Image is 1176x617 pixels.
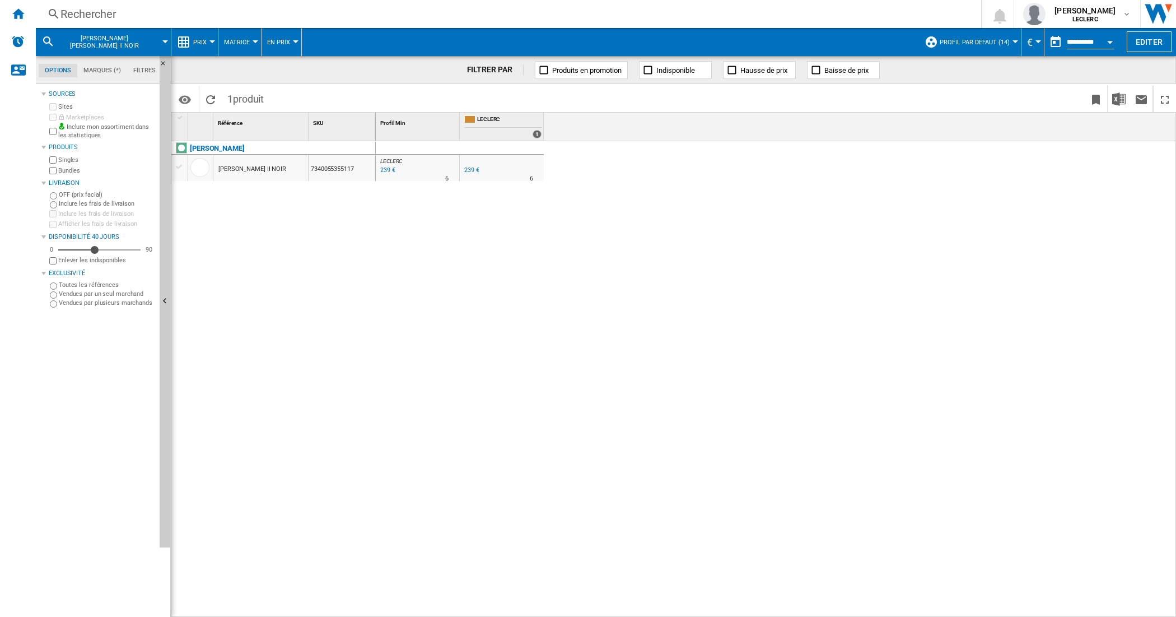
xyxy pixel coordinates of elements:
input: Marketplaces [49,114,57,121]
div: 239 € [464,166,479,174]
div: Livraison [49,179,155,188]
button: En Prix [267,28,296,56]
button: € [1027,28,1038,56]
span: SKU [313,120,324,126]
div: Référence Sort None [216,113,308,130]
span: Matrice [224,39,250,46]
label: Marketplaces [58,113,155,122]
div: SKU Sort None [311,113,375,130]
button: Télécharger au format Excel [1108,86,1130,112]
button: Open calendar [1100,30,1120,50]
button: Envoyer ce rapport par email [1130,86,1152,112]
label: Vendues par un seul marchand [59,290,155,298]
input: Inclure mon assortiment dans les statistiques [49,124,57,138]
button: md-calendar [1044,31,1067,53]
div: Profil Min Sort None [378,113,459,130]
label: Inclure les frais de livraison [59,200,155,208]
div: 1 offers sold by LECLERC [533,130,542,138]
input: Bundles [49,167,57,174]
div: Exclusivité [49,269,155,278]
div: Profil par défaut (14) [925,28,1015,56]
div: Sort None [216,113,308,130]
div: 7340055355117 [309,155,375,181]
label: Sites [58,103,155,111]
div: Délai de livraison : 6 jours [445,173,449,184]
img: mysite-bg-18x18.png [58,123,65,129]
input: Vendues par un seul marchand [50,291,57,299]
span: Profil Min [380,120,405,126]
div: Sources [49,90,155,99]
span: LECLERC [380,158,402,164]
button: Profil par défaut (14) [940,28,1015,56]
md-menu: Currency [1021,28,1044,56]
div: Disponibilité 40 Jours [49,233,155,242]
button: Prix [193,28,212,56]
div: Délai de livraison : 6 jours [530,173,533,184]
img: profile.jpg [1023,3,1046,25]
button: Hausse de prix [723,61,796,79]
span: Référence [218,120,242,126]
label: Enlever les indisponibles [58,256,155,265]
md-tab-item: Options [39,64,77,77]
span: Profil par défaut (14) [940,39,1010,46]
input: Afficher les frais de livraison [49,221,57,228]
input: OFF (prix facial) [50,192,57,200]
span: [PERSON_NAME] [1054,5,1116,16]
div: FILTRER PAR [467,64,524,76]
md-tab-item: Filtres [127,64,162,77]
button: Masquer [160,56,171,548]
span: 1 [222,86,269,109]
div: [PERSON_NAME] [PERSON_NAME] II NOIR [41,28,165,56]
span: LECLERC [477,115,542,125]
button: Créer un favoris [1085,86,1107,112]
div: 239 € [463,165,479,176]
button: Baisse de prix [807,61,880,79]
div: LECLERC 1 offers sold by LECLERC [462,113,544,141]
label: Inclure mon assortiment dans les statistiques [58,123,155,140]
md-tab-item: Marques (*) [77,64,127,77]
button: Indisponible [639,61,712,79]
span: Prix [193,39,207,46]
button: Editer [1127,31,1172,52]
span: € [1027,36,1033,48]
label: Singles [58,156,155,164]
div: 90 [143,245,155,254]
input: Inclure les frais de livraison [50,201,57,208]
button: Options [174,89,196,109]
span: Indisponible [656,66,695,75]
button: Matrice [224,28,255,56]
input: Sites [49,103,57,110]
img: alerts-logo.svg [11,35,25,48]
div: Sort None [190,113,213,130]
input: Singles [49,156,57,164]
label: Vendues par plusieurs marchands [59,299,155,307]
button: Produits en promotion [535,61,628,79]
label: Afficher les frais de livraison [58,220,155,228]
label: Toutes les références [59,281,155,289]
span: MARSHALL KILBURN II NOIR [59,35,150,49]
span: produit [233,93,264,105]
input: Toutes les références [50,282,57,290]
span: Hausse de prix [740,66,787,75]
div: Cliquez pour filtrer sur cette marque [190,142,245,155]
div: Produits [49,143,155,152]
div: 0 [47,245,56,254]
input: Vendues par plusieurs marchands [50,300,57,308]
span: En Prix [267,39,290,46]
input: Inclure les frais de livraison [49,210,57,217]
button: Masquer [160,56,173,76]
md-slider: Disponibilité [58,244,141,256]
button: [PERSON_NAME] [PERSON_NAME] II NOIR [59,28,161,56]
div: Sort None [378,113,459,130]
button: Recharger [199,86,222,112]
button: Plein écran [1154,86,1176,112]
div: Prix [177,28,212,56]
div: Mise à jour : mercredi 13 août 2025 01:21 [379,165,395,176]
label: Bundles [58,166,155,175]
b: LECLERC [1072,16,1098,23]
div: Sort None [311,113,375,130]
